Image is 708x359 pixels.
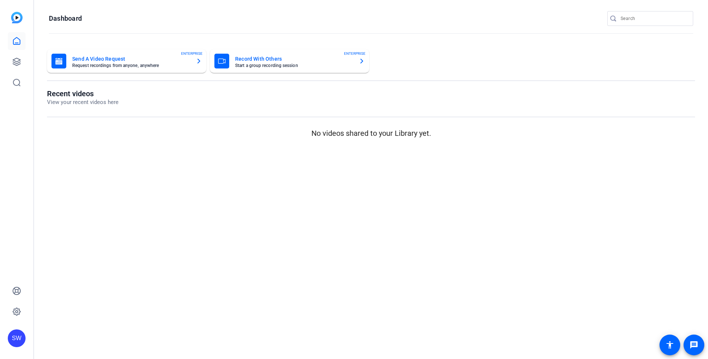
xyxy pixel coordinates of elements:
mat-icon: accessibility [665,340,674,349]
img: blue-gradient.svg [11,12,23,23]
mat-card-subtitle: Start a group recording session [235,63,353,68]
button: Record With OthersStart a group recording sessionENTERPRISE [210,49,369,73]
p: View your recent videos here [47,98,118,107]
mat-card-title: Record With Others [235,54,353,63]
span: ENTERPRISE [344,51,365,56]
span: ENTERPRISE [181,51,203,56]
mat-card-subtitle: Request recordings from anyone, anywhere [72,63,190,68]
h1: Recent videos [47,89,118,98]
button: Send A Video RequestRequest recordings from anyone, anywhereENTERPRISE [47,49,206,73]
input: Search [621,14,687,23]
mat-card-title: Send A Video Request [72,54,190,63]
div: SW [8,329,26,347]
mat-icon: message [689,340,698,349]
p: No videos shared to your Library yet. [47,128,695,139]
h1: Dashboard [49,14,82,23]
